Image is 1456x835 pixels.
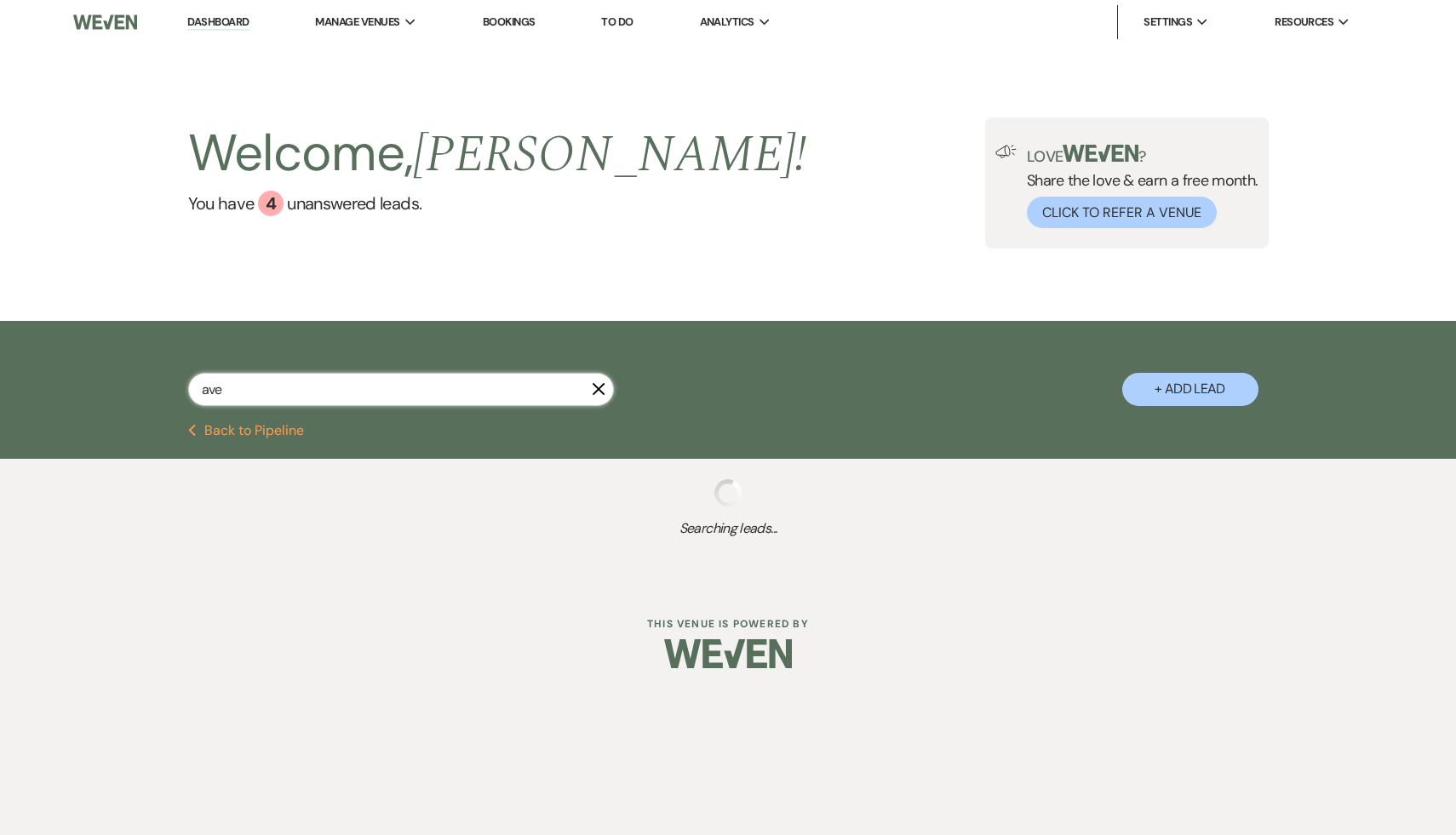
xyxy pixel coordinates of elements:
[315,14,399,31] span: Manage Venues
[188,117,807,191] h2: Welcome,
[700,14,754,31] span: Analytics
[995,145,1017,158] img: loud-speaker-illustration.svg
[1144,14,1192,31] span: Settings
[664,624,792,683] img: Weven Logo
[187,14,249,31] a: Dashboard
[1122,373,1258,406] button: + Add Lead
[73,518,1384,539] span: Searching leads...
[1063,145,1138,162] img: weven-logo-green.svg
[188,424,305,438] button: Back to Pipeline
[73,4,138,40] img: Weven Logo
[714,479,742,506] img: loading spinner
[483,14,536,29] a: Bookings
[1027,197,1217,228] button: Click to Refer a Venue
[188,373,614,406] input: Search by name, event date, email address or phone number
[1275,14,1333,31] span: Resources
[1017,145,1258,228] div: Share the love & earn a free month.
[188,191,807,216] a: You have 4 unanswered leads.
[1027,145,1258,164] p: Love ?
[413,116,806,194] span: [PERSON_NAME] !
[601,14,633,29] a: To Do
[258,191,284,216] div: 4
